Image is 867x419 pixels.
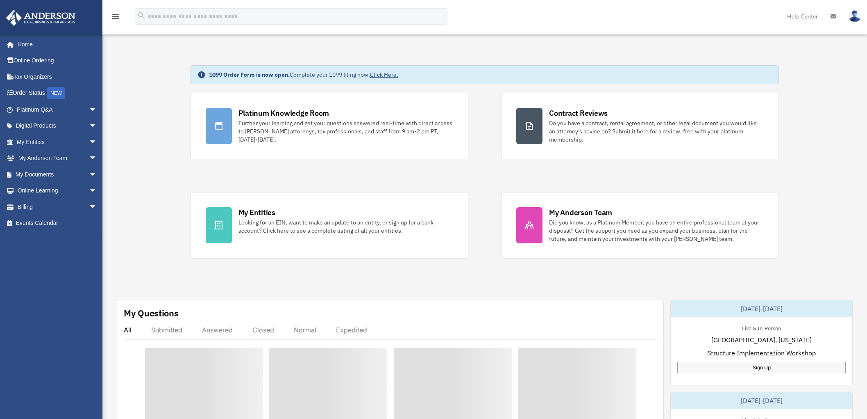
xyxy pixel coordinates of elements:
[711,335,812,345] span: [GEOGRAPHIC_DATA], [US_STATE]
[501,93,779,159] a: Contract Reviews Do you have a contract, rental agreement, or other legal document you would like...
[294,326,316,334] div: Normal
[707,348,816,358] span: Structure Implementation Workshop
[549,218,764,243] div: Did you know, as a Platinum Member, you have an entire professional team at your disposal? Get th...
[6,53,109,69] a: Online Ordering
[202,326,233,334] div: Answered
[209,71,398,79] div: Complete your 1099 filing now.
[191,192,468,259] a: My Entities Looking for an EIN, want to make an update to an entity, or sign up for a bank accoun...
[238,108,329,118] div: Platinum Knowledge Room
[89,183,105,199] span: arrow_drop_down
[6,101,109,118] a: Platinum Q&Aarrow_drop_down
[501,192,779,259] a: My Anderson Team Did you know, as a Platinum Member, you have an entire professional team at your...
[677,361,846,374] a: Sign Up
[209,71,290,78] strong: 1099 Order Form is now open.
[549,119,764,144] div: Do you have a contract, rental agreement, or other legal document you would like an attorney's ad...
[6,166,109,183] a: My Documentsarrow_drop_down
[124,307,179,319] div: My Questions
[111,14,120,21] a: menu
[89,166,105,183] span: arrow_drop_down
[6,118,109,134] a: Digital Productsarrow_drop_down
[238,119,453,144] div: Further your learning and get your questions answered real-time with direct access to [PERSON_NAM...
[151,326,182,334] div: Submitted
[336,326,367,334] div: Expedited
[137,11,146,20] i: search
[549,207,612,218] div: My Anderson Team
[6,150,109,167] a: My Anderson Teamarrow_drop_down
[89,150,105,167] span: arrow_drop_down
[47,87,65,99] div: NEW
[549,108,608,118] div: Contract Reviews
[671,300,852,317] div: [DATE]-[DATE]
[6,199,109,215] a: Billingarrow_drop_down
[6,183,109,199] a: Online Learningarrow_drop_down
[4,10,78,26] img: Anderson Advisors Platinum Portal
[370,71,398,78] a: Click Here.
[671,392,852,409] div: [DATE]-[DATE]
[124,326,132,334] div: All
[238,218,453,235] div: Looking for an EIN, want to make an update to an entity, or sign up for a bank account? Click her...
[6,85,109,102] a: Order StatusNEW
[191,93,468,159] a: Platinum Knowledge Room Further your learning and get your questions answered real-time with dire...
[6,69,109,85] a: Tax Organizers
[238,207,275,218] div: My Entities
[735,323,788,332] div: Live & In-Person
[6,215,109,231] a: Events Calendar
[89,199,105,215] span: arrow_drop_down
[849,10,861,22] img: User Pic
[6,36,105,53] a: Home
[6,134,109,150] a: My Entitiesarrow_drop_down
[89,118,105,135] span: arrow_drop_down
[252,326,274,334] div: Closed
[89,134,105,151] span: arrow_drop_down
[89,101,105,118] span: arrow_drop_down
[111,11,120,21] i: menu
